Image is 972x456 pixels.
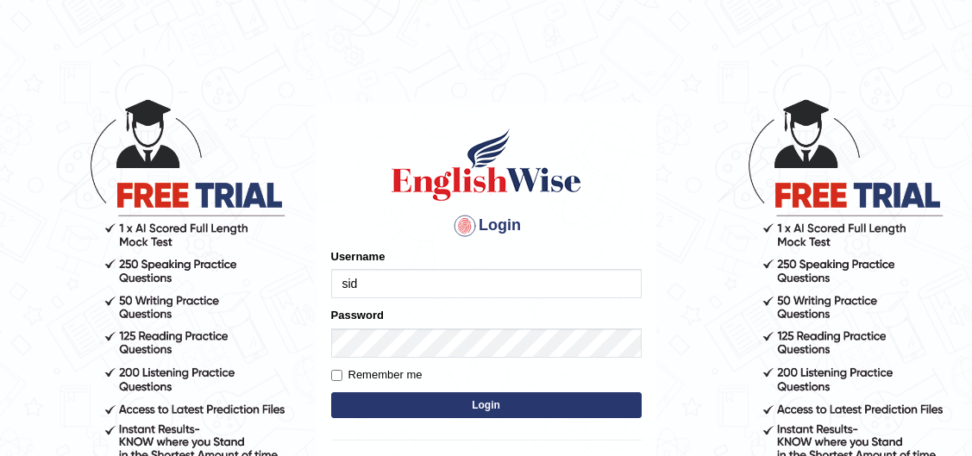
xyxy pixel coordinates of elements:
input: Remember me [331,370,342,381]
h4: Login [331,212,642,240]
label: Username [331,248,386,265]
label: Password [331,307,384,323]
button: Login [331,392,642,418]
label: Remember me [331,366,423,384]
img: Logo of English Wise sign in for intelligent practice with AI [388,126,585,203]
